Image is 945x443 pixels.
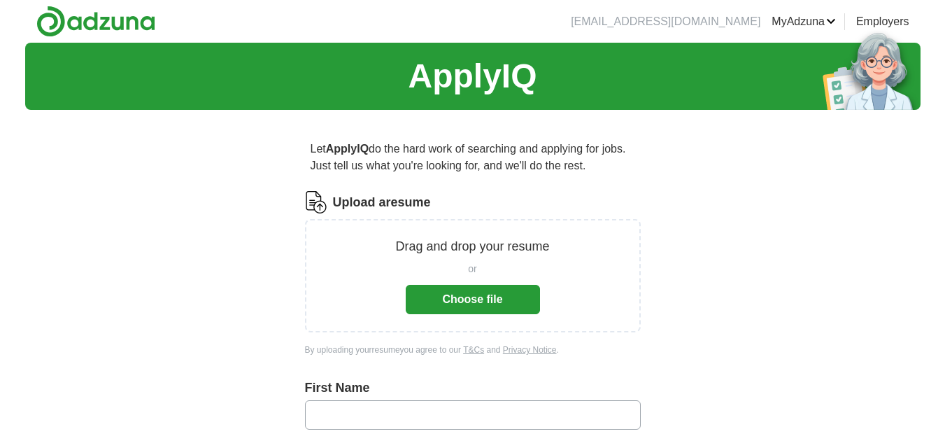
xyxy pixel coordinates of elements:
a: MyAdzuna [772,13,836,30]
span: or [468,262,476,276]
label: Upload a resume [333,193,431,212]
h1: ApplyIQ [408,51,537,101]
a: Employers [856,13,909,30]
a: T&Cs [463,345,484,355]
strong: ApplyIQ [326,143,369,155]
li: [EMAIL_ADDRESS][DOMAIN_NAME] [571,13,760,30]
div: By uploading your resume you agree to our and . [305,344,641,356]
p: Let do the hard work of searching and applying for jobs. Just tell us what you're looking for, an... [305,135,641,180]
p: Drag and drop your resume [395,237,549,256]
img: CV Icon [305,191,327,213]
a: Privacy Notice [503,345,557,355]
label: First Name [305,379,641,398]
img: Adzuna logo [36,6,155,37]
button: Choose file [406,285,540,314]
